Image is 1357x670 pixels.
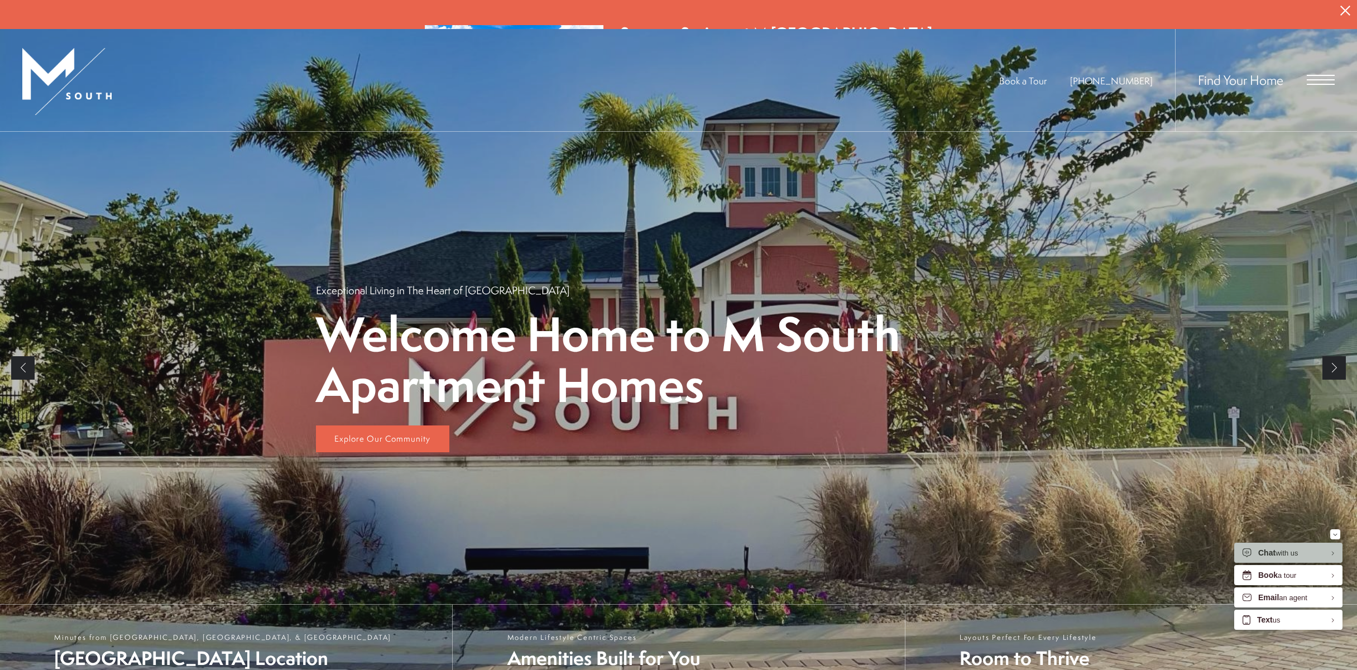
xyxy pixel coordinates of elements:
a: Previous [11,356,35,380]
p: Exceptional Living in The Heart of [GEOGRAPHIC_DATA] [316,283,569,298]
span: [PHONE_NUMBER] [1070,74,1153,87]
div: Summer Savings at M [GEOGRAPHIC_DATA] [620,22,932,44]
span: Explore Our Community [334,433,430,444]
p: Welcome Home to M South Apartment Homes [316,309,1042,410]
img: MSouth [22,48,112,115]
a: Call Us at 813-570-8014 [1070,74,1153,87]
span: Layouts Perfect For Every Lifestyle [960,633,1097,642]
a: Explore Our Community [316,425,449,452]
img: Summer Savings at M South Apartments [425,25,603,130]
button: Open Menu [1307,75,1335,85]
a: Book a Tour [999,74,1047,87]
span: Minutes from [GEOGRAPHIC_DATA], [GEOGRAPHIC_DATA], & [GEOGRAPHIC_DATA] [54,633,391,642]
span: Modern Lifestyle Centric Spaces [507,633,701,642]
a: Find Your Home [1198,71,1283,89]
a: Next [1322,356,1346,380]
